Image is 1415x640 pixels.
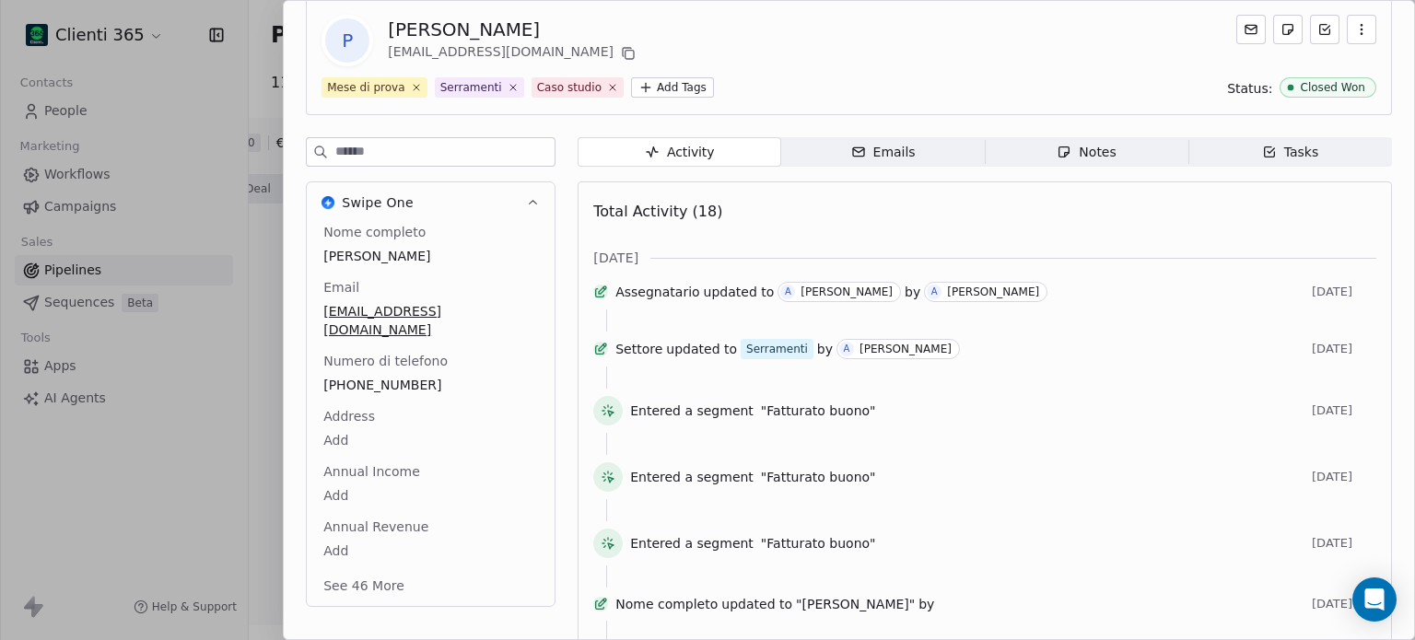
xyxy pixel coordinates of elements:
span: [PHONE_NUMBER] [323,376,538,394]
span: Add [323,541,538,560]
span: Entered a segment [630,468,754,486]
button: See 46 More [312,569,415,602]
span: by [918,595,934,613]
span: "[PERSON_NAME]" [796,595,915,613]
span: Add [323,431,538,449]
span: [DATE] [1312,342,1376,356]
div: Mese di prova [327,79,404,96]
div: [PERSON_NAME] [947,285,1039,298]
span: Numero di telefono [320,352,451,370]
span: updated to [666,340,737,358]
div: [PERSON_NAME] [860,343,952,355]
div: [EMAIL_ADDRESS][DOMAIN_NAME] [388,42,639,64]
span: [DATE] [1312,403,1376,418]
span: Email [320,278,363,297]
div: Tasks [1262,143,1319,162]
span: by [905,283,920,301]
span: Entered a segment [630,534,754,553]
span: Address [320,407,379,425]
span: Add [323,486,538,505]
span: [DATE] [1312,536,1376,551]
span: Total Activity (18) [593,203,722,220]
div: Caso studio [537,79,602,96]
span: Entered a segment [630,401,754,420]
div: Open Intercom Messenger [1352,577,1397,622]
span: Nome completo [615,595,718,613]
div: [PERSON_NAME] [388,17,639,42]
div: A [931,285,938,299]
div: Serramenti [746,340,808,358]
div: Emails [851,143,916,162]
span: Swipe One [342,193,414,212]
div: Serramenti [440,79,502,96]
span: Status: [1227,79,1272,98]
span: Nome completo [320,223,429,241]
span: [EMAIL_ADDRESS][DOMAIN_NAME] [323,302,538,339]
span: Assegnatario [615,283,699,301]
span: [DATE] [1312,597,1376,611]
div: Notes [1057,143,1116,162]
span: updated to [721,595,792,613]
span: Settore [615,340,662,358]
span: [DATE] [1312,470,1376,484]
span: Annual Revenue [320,518,432,536]
div: A [785,285,791,299]
span: by [817,340,833,358]
div: [PERSON_NAME] [801,285,893,298]
div: A [844,342,850,356]
span: P [325,18,369,63]
span: "Fatturato buono" [761,534,876,553]
button: Swipe OneSwipe One [307,182,555,223]
span: updated to [704,283,775,301]
span: [DATE] [1312,285,1376,299]
div: Swipe OneSwipe One [307,223,555,606]
span: "Fatturato buono" [761,401,876,420]
div: Closed Won [1300,81,1365,94]
span: [DATE] [593,249,638,267]
img: Swipe One [322,196,334,209]
span: "Fatturato buono" [761,468,876,486]
button: Add Tags [631,77,714,98]
span: Annual Income [320,462,424,481]
span: [PERSON_NAME] [323,247,538,265]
